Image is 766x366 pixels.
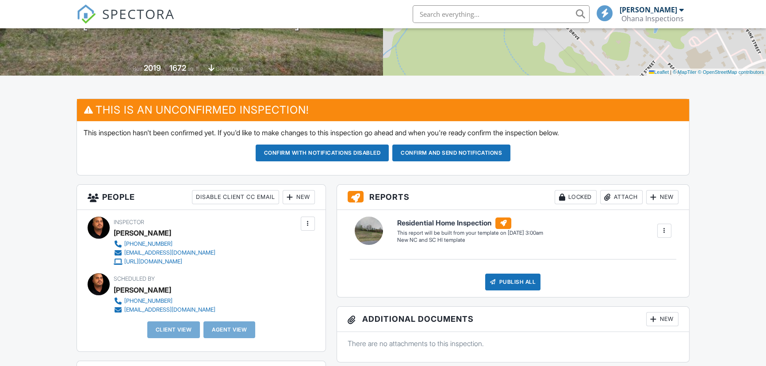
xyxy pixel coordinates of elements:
p: This inspection hasn't been confirmed yet. If you'd like to make changes to this inspection go ah... [84,128,682,137]
span: SPECTORA [102,4,175,23]
div: [EMAIL_ADDRESS][DOMAIN_NAME] [124,306,215,313]
img: The Best Home Inspection Software - Spectora [77,4,96,24]
input: Search everything... [413,5,590,23]
h3: Reports [337,185,689,210]
a: © MapTiler [673,69,697,75]
div: New [283,190,315,204]
div: Publish All [485,274,540,290]
span: Built [133,65,142,72]
a: © OpenStreetMap contributors [698,69,764,75]
a: [EMAIL_ADDRESS][DOMAIN_NAME] [114,248,215,257]
h3: People [77,185,325,210]
a: [URL][DOMAIN_NAME] [114,257,215,266]
div: New NC and SC HI template [397,236,543,244]
button: Confirm with notifications disabled [256,145,389,161]
a: [PHONE_NUMBER] [114,240,215,248]
a: [PHONE_NUMBER] [114,297,215,305]
div: [URL][DOMAIN_NAME] [124,258,182,265]
a: Leaflet [649,69,669,75]
div: 2019 [144,63,161,72]
a: SPECTORA [77,12,175,30]
div: Attach [600,190,643,204]
div: New [646,312,678,326]
div: 1672 [169,63,186,72]
div: Ohana Inspections [621,14,684,23]
div: [PERSON_NAME] [114,283,171,297]
div: Locked [555,190,597,204]
button: Confirm and send notifications [392,145,510,161]
a: [EMAIL_ADDRESS][DOMAIN_NAME] [114,305,215,314]
div: [PERSON_NAME] [114,226,171,240]
p: There are no attachments to this inspection. [348,339,678,348]
div: [PERSON_NAME] [620,5,677,14]
div: New [646,190,678,204]
h6: Residential Home Inspection [397,217,543,229]
h3: Additional Documents [337,307,689,332]
div: [EMAIL_ADDRESS][DOMAIN_NAME] [124,249,215,256]
span: crawlspace [216,65,243,72]
span: sq. ft. [188,65,200,72]
h3: This is an Unconfirmed Inspection! [77,99,689,121]
span: | [670,69,671,75]
div: [PHONE_NUMBER] [124,240,172,248]
div: [PHONE_NUMBER] [124,297,172,305]
span: Inspector [114,219,144,225]
span: Scheduled By [114,275,155,282]
div: This report will be built from your template on [DATE] 3:00am [397,229,543,236]
div: Disable Client CC Email [192,190,279,204]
